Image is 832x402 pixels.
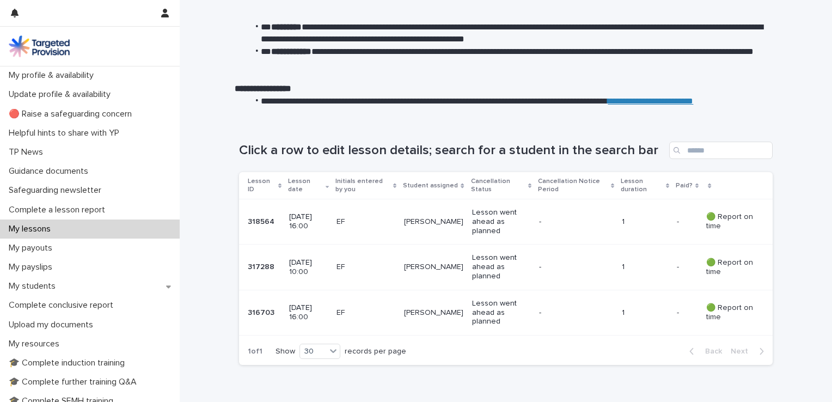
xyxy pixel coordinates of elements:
[539,308,599,318] p: -
[4,243,61,253] p: My payouts
[335,175,390,196] p: Initials entered by you
[288,175,322,196] p: Lesson date
[681,346,726,356] button: Back
[472,299,530,326] p: Lesson went ahead as planned
[4,205,114,215] p: Complete a lesson report
[726,346,773,356] button: Next
[248,215,277,227] p: 318564
[622,217,668,227] p: 1
[404,263,463,272] p: [PERSON_NAME]
[669,142,773,159] input: Search
[276,347,295,356] p: Show
[300,346,326,357] div: 30
[239,199,773,245] tr: 318564318564 [DATE] 16:00EF[PERSON_NAME]Lesson went ahead as planned-1-- 🟢 Report on time
[248,306,277,318] p: 316703
[289,212,327,231] p: [DATE] 16:00
[472,208,530,235] p: Lesson went ahead as planned
[706,303,755,322] p: 🟢 Report on time
[622,263,668,272] p: 1
[677,215,681,227] p: -
[4,224,59,234] p: My lessons
[622,308,668,318] p: 1
[9,35,70,57] img: M5nRWzHhSzIhMunXDL62
[4,128,128,138] p: Helpful hints to share with YP
[4,262,61,272] p: My payslips
[337,263,396,272] p: EF
[4,109,140,119] p: 🔴 Raise a safeguarding concern
[4,70,102,81] p: My profile & availability
[4,339,68,349] p: My resources
[471,175,525,196] p: Cancellation Status
[4,147,52,157] p: TP News
[239,338,271,365] p: 1 of 1
[539,263,599,272] p: -
[4,281,64,291] p: My students
[677,306,681,318] p: -
[239,143,665,159] h1: Click a row to edit lesson details; search for a student in the search bar
[699,348,722,355] span: Back
[539,217,599,227] p: -
[4,377,145,387] p: 🎓 Complete further training Q&A
[248,175,276,196] p: Lesson ID
[345,347,406,356] p: records per page
[4,300,122,310] p: Complete conclusive report
[4,89,119,100] p: Update profile & availability
[404,308,463,318] p: [PERSON_NAME]
[706,258,755,277] p: 🟢 Report on time
[4,358,133,368] p: 🎓 Complete induction training
[677,260,681,272] p: -
[239,290,773,335] tr: 316703316703 [DATE] 16:00EF[PERSON_NAME]Lesson went ahead as planned-1-- 🟢 Report on time
[472,253,530,281] p: Lesson went ahead as planned
[706,212,755,231] p: 🟢 Report on time
[4,185,110,196] p: Safeguarding newsletter
[289,258,327,277] p: [DATE] 10:00
[337,217,396,227] p: EF
[4,320,102,330] p: Upload my documents
[676,180,693,192] p: Paid?
[289,303,327,322] p: [DATE] 16:00
[4,166,97,176] p: Guidance documents
[731,348,755,355] span: Next
[403,180,458,192] p: Student assigned
[337,308,396,318] p: EF
[404,217,463,227] p: [PERSON_NAME]
[239,245,773,290] tr: 317288317288 [DATE] 10:00EF[PERSON_NAME]Lesson went ahead as planned-1-- 🟢 Report on time
[248,260,277,272] p: 317288
[538,175,608,196] p: Cancellation Notice Period
[621,175,663,196] p: Lesson duration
